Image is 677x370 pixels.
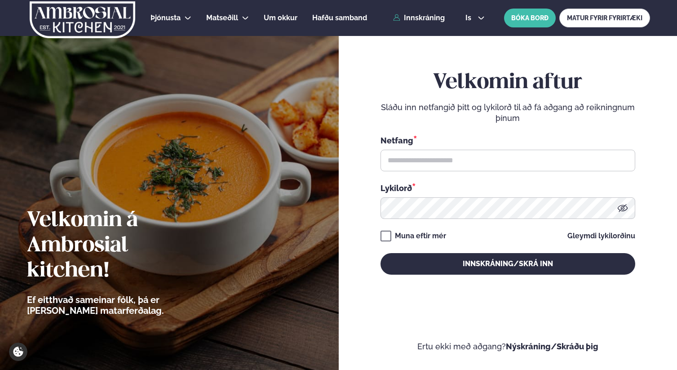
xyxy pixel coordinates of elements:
a: Matseðill [206,13,238,23]
p: Sláðu inn netfangið þitt og lykilorð til að fá aðgang að reikningnum þínum [381,102,635,124]
span: Matseðill [206,13,238,22]
a: Gleymdi lykilorðinu [567,232,635,240]
a: Þjónusta [150,13,181,23]
button: BÓKA BORÐ [504,9,556,27]
div: Lykilorð [381,182,635,194]
img: logo [29,1,136,38]
a: Nýskráning/Skráðu þig [506,342,598,351]
span: Þjónusta [150,13,181,22]
button: Innskráning/Skrá inn [381,253,635,275]
div: Netfang [381,134,635,146]
button: is [458,14,492,22]
p: Ertu ekki með aðgang? [366,341,650,352]
h2: Velkomin aftur [381,70,635,95]
a: Innskráning [393,14,445,22]
p: Ef eitthvað sameinar fólk, þá er [PERSON_NAME] matarferðalag. [27,294,213,316]
a: Hafðu samband [312,13,367,23]
h2: Velkomin á Ambrosial kitchen! [27,208,213,284]
a: MATUR FYRIR FYRIRTÆKI [559,9,650,27]
a: Cookie settings [9,343,27,361]
span: is [465,14,474,22]
a: Um okkur [264,13,297,23]
span: Hafðu samband [312,13,367,22]
span: Um okkur [264,13,297,22]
